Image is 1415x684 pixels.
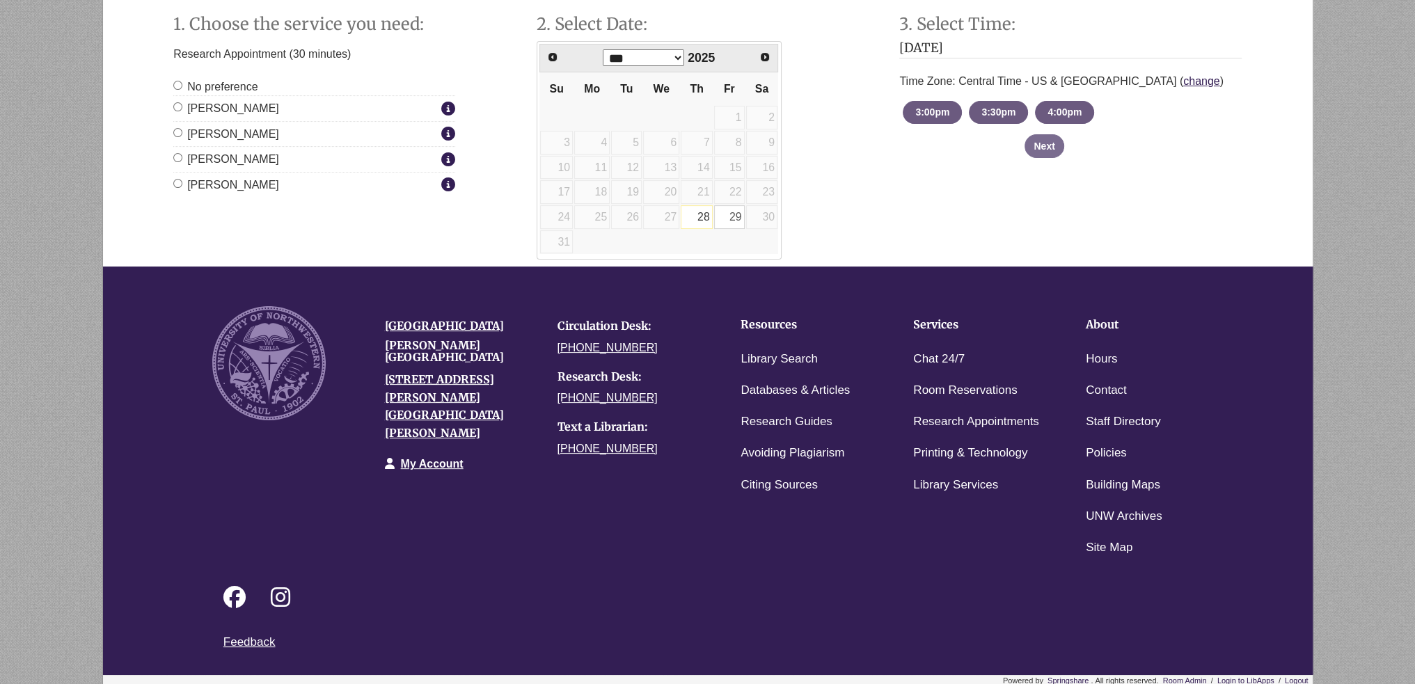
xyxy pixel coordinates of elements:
h4: Research Desk: [558,371,709,383]
input: [PERSON_NAME] [173,153,182,162]
h4: Text a Librarian: [558,421,709,434]
h2: Step 2. Select Date: [537,15,879,33]
span: 2025 [688,51,715,65]
button: Next [1025,134,1064,158]
label: [PERSON_NAME] [173,125,438,143]
a: Chat 24/7 [913,349,965,369]
span: Wednesday [654,83,670,95]
a: Databases & Articles [741,381,850,401]
h4: About [1086,319,1215,331]
a: Citing Sources [741,475,818,495]
a: Research Appointments [913,412,1039,432]
span: Monday [584,83,600,95]
select: Select month [603,49,684,66]
h4: Circulation Desk: [558,320,709,333]
a: UNW Archives [1086,507,1162,527]
button: 3:30pm [969,101,1028,124]
span: Tuesday [620,83,633,95]
label: [PERSON_NAME] [173,100,438,118]
p: Research Appointment (30 minutes) [173,41,455,67]
a: change [1183,75,1220,87]
input: [PERSON_NAME] [173,179,182,188]
h4: [PERSON_NAME][GEOGRAPHIC_DATA] [385,340,537,364]
a: [GEOGRAPHIC_DATA] [385,319,504,333]
a: Room Reservations [913,381,1017,401]
input: [PERSON_NAME] [173,102,182,111]
h4: Services [913,319,1043,331]
i: Follow on Instagram [271,586,290,608]
label: [PERSON_NAME] [173,150,438,168]
h2: Step 1. Choose the service you need: [173,15,516,33]
div: Time Zone: Central Time - US & [GEOGRAPHIC_DATA] ( ) [899,65,1242,97]
a: Site Map [1086,538,1132,558]
button: 3:00pm [903,101,962,124]
td: Available [680,205,713,230]
span: Saturday [755,83,768,95]
a: Staff Directory [1086,412,1160,432]
a: [PHONE_NUMBER] [558,443,658,454]
a: Next Month [754,46,777,68]
a: Printing & Technology [913,443,1027,463]
input: [PERSON_NAME] [173,128,182,137]
a: [STREET_ADDRESS][PERSON_NAME][GEOGRAPHIC_DATA][PERSON_NAME] [385,372,504,440]
h3: [DATE] [899,41,1242,59]
input: No preference [173,81,182,90]
label: [PERSON_NAME] [173,176,438,194]
a: Research Guides [741,412,832,432]
a: Building Maps [1086,475,1160,495]
span: Friday [724,83,735,95]
a: Hours [1086,349,1117,369]
label: No preference [173,78,258,96]
a: My Account [401,458,464,470]
a: Avoiding Plagiarism [741,443,844,463]
td: Available [713,205,745,230]
a: [PHONE_NUMBER] [558,392,658,404]
h4: Resources [741,319,870,331]
a: 28 [681,205,712,229]
span: Prev [547,51,558,63]
a: Previous Month [542,46,564,68]
span: Thursday [690,83,703,95]
h2: Step 3: Select Time: [899,15,1242,33]
a: Library Services [913,475,998,495]
img: UNW seal [212,306,326,420]
i: Follow on Facebook [223,586,246,608]
span: Next [759,51,770,63]
a: [PHONE_NUMBER] [558,342,658,353]
a: Feedback [223,635,276,649]
div: Staff Member Group: In-Person Appointments [173,78,455,194]
button: 4:00pm [1035,101,1094,124]
a: 29 [714,205,745,229]
a: Policies [1086,443,1127,463]
a: Contact [1086,381,1127,401]
a: Library Search [741,349,818,369]
span: Sunday [550,83,564,95]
